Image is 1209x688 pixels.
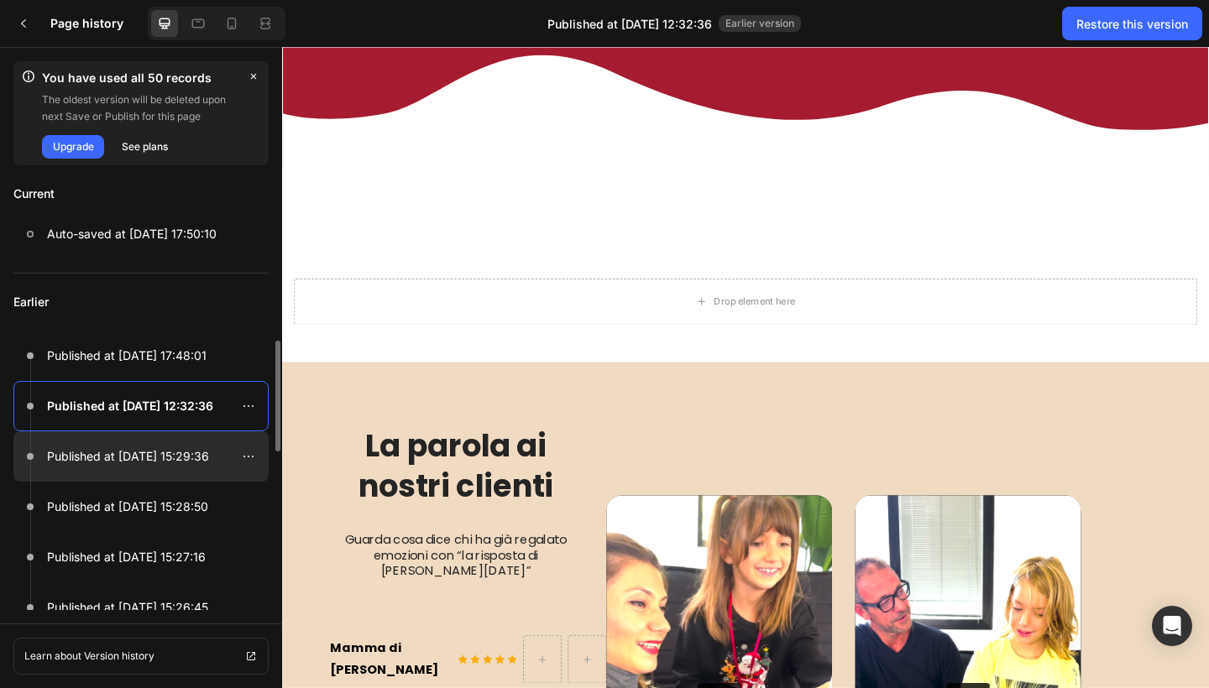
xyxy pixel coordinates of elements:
p: Auto-saved at [DATE] 17:50:10 [47,224,217,244]
button: See plans [111,135,178,159]
input: quantity [556,362,613,399]
div: Open Intercom Messenger [1152,606,1192,646]
span: Earlier version [719,15,801,32]
button: increment [613,362,651,399]
span: L'avventura Natalizia Completa [779,280,962,297]
div: Quantity [517,321,995,349]
p: Published at [DATE] 12:32:36 [47,396,213,416]
p: Earlier [13,274,269,331]
h2: La parola ai nostri clienti [50,409,327,500]
div: See plans [122,139,168,154]
p: Published at [DATE] 15:29:36 [47,446,209,466]
p: Published at [DATE] 15:26:45 [47,597,208,618]
strong: Mamma di [PERSON_NAME] [52,643,170,686]
span: Published at [DATE] 12:32:36 [547,15,712,33]
button: decrement [518,362,556,399]
div: Restore this version [1076,15,1188,33]
legend: Bundle: La risposta di [PERSON_NAME][DATE] [517,240,776,263]
span: You have used all 50 records [42,68,242,88]
span: sync data [876,190,922,203]
p: Published at [DATE] 15:28:50 [47,497,208,517]
p: Learn about Version history [24,649,154,664]
div: Buy it now [723,481,789,505]
button: Buy it now [517,471,995,515]
h3: Page history [50,13,141,34]
span: La risposta di [PERSON_NAME][DATE] [532,280,743,297]
button: Upgrade [42,135,104,159]
p: The oldest version will be deleted upon next Save or Publish for this page [42,91,242,125]
p: Published at [DATE] 15:27:16 [47,547,206,567]
button: Add to cart [517,413,995,457]
p: Published at [DATE] 17:48:01 [47,346,207,366]
p: No compare price [579,142,671,152]
p: Guarda cosa dice chi ha già regalato emozioni con “la risposta di [PERSON_NAME][DATE]” [52,527,326,579]
div: €29,90 [517,133,566,161]
div: Drop element here [469,270,558,284]
span: or [861,190,922,203]
div: Upgrade [53,139,94,154]
button: Carousel Next Arrow [457,546,477,566]
p: Highlight key benefits with product description. [562,189,922,206]
div: Add to cart [729,423,804,447]
h2: La risposta di [PERSON_NAME][DATE] [517,27,995,120]
button: Carousel Back Arrow [26,546,46,566]
a: Learn about Version history [13,638,269,675]
iframe: Design area [282,47,1209,688]
button: Restore this version [1062,7,1202,40]
span: Add description [787,190,861,203]
p: Current [13,179,269,209]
